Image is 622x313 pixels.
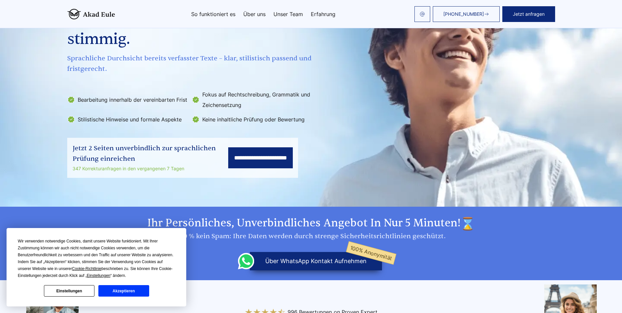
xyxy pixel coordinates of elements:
[346,241,397,265] span: 100% Anonymität
[44,285,94,297] button: Einstellungen
[192,114,312,125] li: Keine inhaltliche Prüfung oder Bewertung
[311,11,335,17] a: Erfahrung
[87,273,110,278] span: Einstellungen
[18,238,175,279] div: Wir verwenden notwendige Cookies, damit unsere Website funktioniert. Mit Ihrer Zustimmung können ...
[72,143,228,164] div: Jetzt 2 Seiten unverbindlich zur sprachlichen Prüfung einreichen
[273,11,303,17] a: Unser Team
[67,231,555,241] div: 100 % kein Spam: Ihre Daten werden durch strenge Sicherheitsrichtlinien geschützt.
[67,217,555,231] h2: Ihr persönliches, unverbindliches Angebot in nur 5 Minuten!
[420,11,425,17] img: email
[67,89,188,110] li: Bearbeitung innerhalb der vereinbarten Frist
[433,6,500,22] a: [PHONE_NUMBER]
[461,217,475,231] img: time
[67,9,115,19] img: logo
[67,114,188,125] li: Stilistische Hinweise und formale Aspekte
[72,165,228,173] div: 347 Korrekturanfragen in den vergangenen 7 Tagen
[72,266,102,271] span: Cookie-Richtlinie
[443,11,484,17] span: [PHONE_NUMBER]
[7,228,186,306] div: Cookie Consent Prompt
[98,285,149,297] button: Akzeptieren
[191,11,235,17] a: So funktioniert es
[67,53,314,74] span: Sprachliche Durchsicht bereits verfasster Texte – klar, stilistisch passend und fristgerecht.
[250,252,382,270] button: über WhatsApp Kontakt aufnehmen100% Anonymität
[502,6,555,22] button: Jetzt anfragen
[243,11,266,17] a: Über uns
[192,89,312,110] li: Fokus auf Rechtschreibung, Grammatik und Zeichensetzung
